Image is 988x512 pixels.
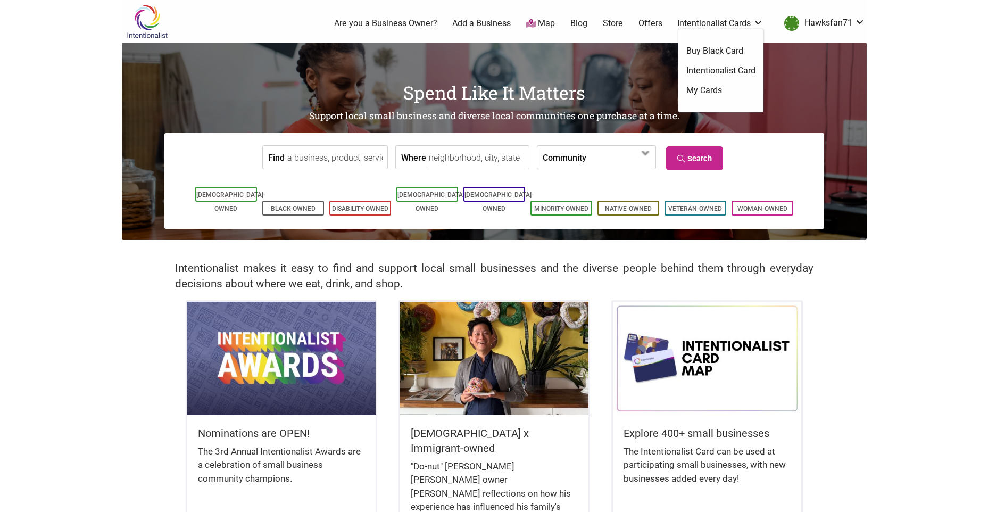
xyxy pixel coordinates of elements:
[411,426,578,456] h5: [DEMOGRAPHIC_DATA] x Immigrant-owned
[737,205,787,212] a: Woman-Owned
[429,146,526,170] input: neighborhood, city, state
[332,205,388,212] a: Disability-Owned
[543,146,586,169] label: Community
[526,18,555,30] a: Map
[175,261,813,292] h2: Intentionalist makes it easy to find and support local small businesses and the diverse people be...
[287,146,385,170] input: a business, product, service
[401,146,426,169] label: Where
[668,205,722,212] a: Veteran-Owned
[334,18,437,29] a: Are you a Business Owner?
[624,445,791,497] div: The Intentionalist Card can be used at participating small businesses, with new businesses added ...
[570,18,587,29] a: Blog
[400,302,588,415] img: King Donuts - Hong Chhuor
[605,205,652,212] a: Native-Owned
[187,302,376,415] img: Intentionalist Awards
[603,18,623,29] a: Store
[534,205,588,212] a: Minority-Owned
[268,146,285,169] label: Find
[198,445,365,497] div: The 3rd Annual Intentionalist Awards are a celebration of small business community champions.
[198,426,365,441] h5: Nominations are OPEN!
[397,191,467,212] a: [DEMOGRAPHIC_DATA]-Owned
[122,4,172,39] img: Intentionalist
[686,45,755,57] a: Buy Black Card
[638,18,662,29] a: Offers
[122,80,867,105] h1: Spend Like It Matters
[122,110,867,123] h2: Support local small business and diverse local communities one purchase at a time.
[613,302,801,415] img: Intentionalist Card Map
[452,18,511,29] a: Add a Business
[464,191,534,212] a: [DEMOGRAPHIC_DATA]-Owned
[271,205,316,212] a: Black-Owned
[196,191,265,212] a: [DEMOGRAPHIC_DATA]-Owned
[624,426,791,441] h5: Explore 400+ small businesses
[666,146,723,170] a: Search
[686,65,755,77] a: Intentionalist Card
[686,85,755,96] a: My Cards
[677,18,763,29] a: Intentionalist Cards
[779,14,865,33] a: Hawksfan71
